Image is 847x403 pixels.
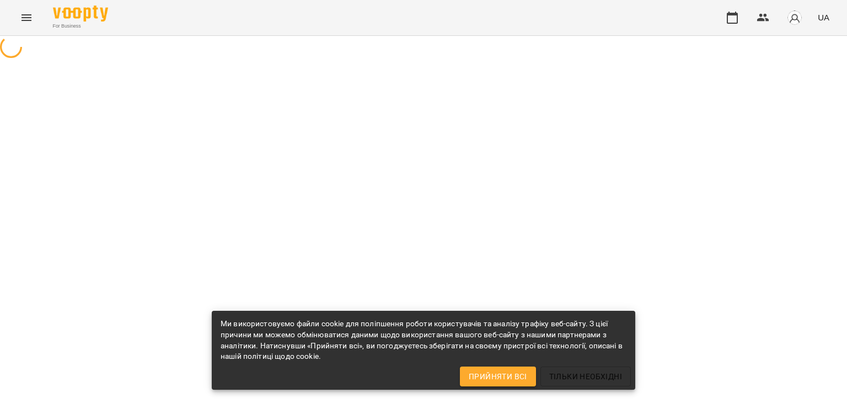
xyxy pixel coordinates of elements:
[53,23,108,30] span: For Business
[787,10,802,25] img: avatar_s.png
[53,6,108,22] img: Voopty Logo
[813,7,834,28] button: UA
[13,4,40,31] button: Menu
[818,12,829,23] span: UA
